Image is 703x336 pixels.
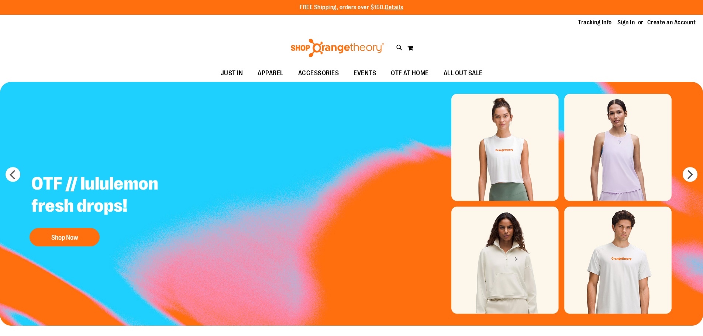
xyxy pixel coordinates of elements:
a: Sign In [617,18,635,27]
img: Shop Orangetheory [290,39,385,57]
button: Shop Now [30,228,100,246]
span: ALL OUT SALE [444,65,483,82]
a: Tracking Info [578,18,612,27]
span: JUST IN [221,65,243,82]
a: Details [385,4,403,11]
p: FREE Shipping, orders over $150. [300,3,403,12]
span: OTF AT HOME [391,65,429,82]
button: prev [6,167,20,182]
span: APPAREL [258,65,283,82]
a: APPAREL [250,65,291,82]
a: Create an Account [647,18,696,27]
button: next [683,167,697,182]
h2: OTF // lululemon fresh drops! [26,167,209,224]
a: EVENTS [346,65,383,82]
span: EVENTS [354,65,376,82]
a: ACCESSORIES [291,65,347,82]
a: OTF AT HOME [383,65,436,82]
span: ACCESSORIES [298,65,339,82]
a: ALL OUT SALE [436,65,490,82]
a: OTF // lululemon fresh drops! Shop Now [26,167,209,250]
a: JUST IN [213,65,251,82]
